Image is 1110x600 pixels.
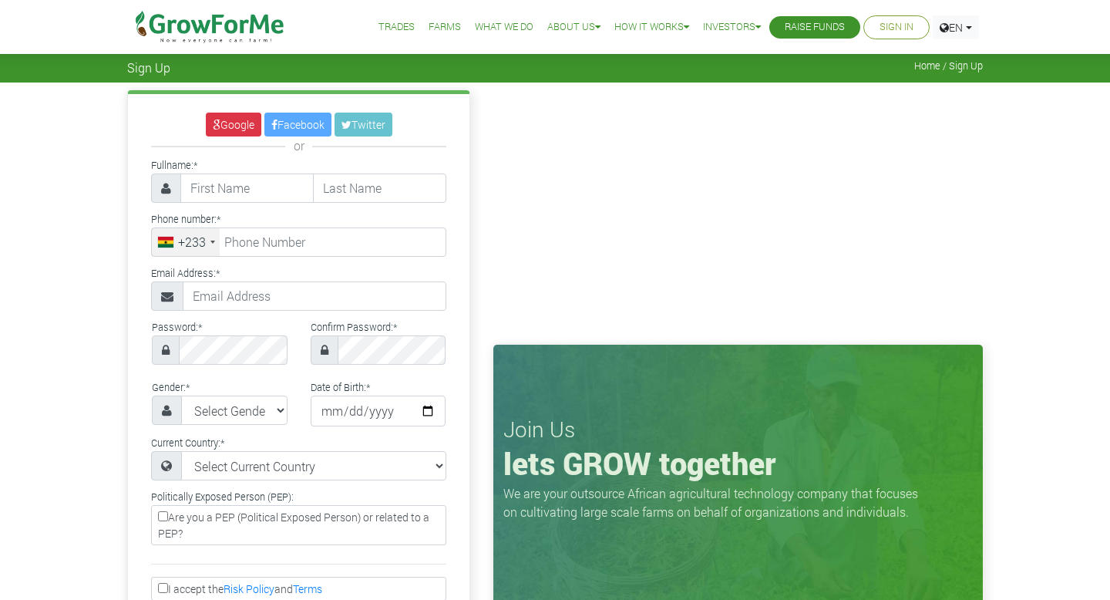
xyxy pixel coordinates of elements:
label: Phone number: [151,212,220,227]
a: Risk Policy [224,581,274,596]
a: What We Do [475,19,533,35]
a: EN [933,15,979,39]
a: Farms [429,19,461,35]
label: Password: [152,320,202,335]
a: About Us [547,19,600,35]
div: +233 [178,233,206,251]
label: Date of Birth: [311,380,370,395]
p: We are your outsource African agricultural technology company that focuses on cultivating large s... [503,484,927,521]
label: Fullname: [151,158,197,173]
div: or [151,137,446,155]
a: Investors [703,19,761,35]
div: Ghana (Gaana): +233 [152,228,220,256]
h1: lets GROW together [503,445,973,482]
a: Raise Funds [785,19,845,35]
span: Home / Sign Up [914,60,983,72]
a: Trades [378,19,415,35]
label: Email Address: [151,266,220,281]
label: Are you a PEP (Political Exposed Person) or related to a PEP? [151,505,446,545]
label: Politically Exposed Person (PEP): [151,490,294,504]
span: Sign Up [127,60,170,75]
label: Gender: [152,380,190,395]
a: Terms [293,581,322,596]
a: Sign In [880,19,913,35]
a: How it Works [614,19,689,35]
input: Phone Number [151,228,446,257]
input: Are you a PEP (Political Exposed Person) or related to a PEP? [158,511,168,521]
input: I accept theRisk PolicyandTerms [158,583,168,593]
label: Current Country: [151,436,224,450]
input: Last Name [313,174,446,203]
input: First Name [180,174,314,203]
h3: Join Us [503,416,973,443]
label: Confirm Password: [311,320,397,335]
input: Email Address [183,281,446,311]
a: Google [206,113,261,137]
